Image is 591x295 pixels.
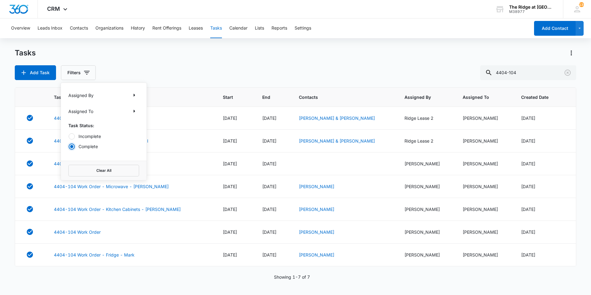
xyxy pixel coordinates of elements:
span: Contacts [299,94,381,100]
button: Leases [189,18,203,38]
button: Calendar [229,18,247,38]
a: [PERSON_NAME] [299,252,334,257]
a: 4404-104 Work Order - Microwave - [PERSON_NAME] [54,183,169,190]
span: [DATE] [262,138,276,143]
div: [PERSON_NAME] [463,206,506,212]
button: Add Contact [534,21,576,36]
span: Task [54,94,199,100]
p: Showing 1-7 of 7 [274,274,310,280]
div: Ridge Lease 2 [404,115,448,121]
button: Overview [11,18,30,38]
div: [PERSON_NAME] [463,183,506,190]
div: [PERSON_NAME] [404,160,448,167]
h1: Tasks [15,48,36,58]
p: Assigned By [68,92,94,99]
span: [DATE] [223,229,237,235]
div: [PERSON_NAME] [463,229,506,235]
button: Filters [61,65,96,80]
button: Show Assigned To filters [129,106,139,116]
div: [PERSON_NAME] [463,138,506,144]
a: [PERSON_NAME] [299,184,334,189]
div: account name [509,5,554,10]
div: [PERSON_NAME] [404,183,448,190]
button: Show Assigned By filters [129,90,139,100]
a: 4404-104 Work Order - Fridge - Mark [54,252,135,258]
span: [DATE] [223,207,237,212]
span: [DATE] [521,115,535,121]
button: Lists [255,18,264,38]
span: [DATE] [521,184,535,189]
label: Incomplete [68,133,139,139]
button: Contacts [70,18,88,38]
a: [PERSON_NAME] [299,207,334,212]
span: [DATE] [262,252,276,257]
a: 4404-104 Work Order Add W/D [54,160,121,167]
div: [PERSON_NAME] [463,160,506,167]
button: Actions [566,48,576,58]
span: [DATE] [223,184,237,189]
p: Task Status: [68,122,139,129]
button: Organizations [95,18,123,38]
a: 4404-104 Work Order [54,229,101,235]
div: [PERSON_NAME] [463,115,506,121]
span: [DATE] [521,229,535,235]
a: [PERSON_NAME] [299,229,334,235]
a: [PERSON_NAME] & [PERSON_NAME] [299,115,375,121]
span: [DATE] [262,115,276,121]
label: Complete [68,143,139,150]
span: [DATE] [223,161,237,166]
div: notifications count [579,2,584,7]
div: [PERSON_NAME] [404,229,448,235]
button: Reports [271,18,287,38]
div: Ridge Lease 2 [404,138,448,144]
div: account id [509,10,554,14]
button: Add Task [15,65,56,80]
button: Clear [563,68,573,78]
span: [DATE] [223,138,237,143]
a: [PERSON_NAME] & [PERSON_NAME] [299,138,375,143]
span: End [262,94,275,100]
button: History [131,18,145,38]
a: 4404-104 Work Order Cupboard handles [54,115,139,121]
div: [PERSON_NAME] [404,252,448,258]
div: [PERSON_NAME] [404,206,448,212]
a: 4404-104 Work Order Multiple & w/d removal [54,138,148,144]
p: Assigned To [68,108,93,115]
span: [DATE] [223,115,237,121]
span: 135 [579,2,584,7]
button: Leads Inbox [38,18,62,38]
button: Clear All [68,165,139,176]
span: CRM [47,6,60,12]
button: Tasks [210,18,222,38]
span: Created Date [521,94,557,100]
span: [DATE] [262,207,276,212]
span: [DATE] [223,252,237,257]
span: Assigned By [404,94,439,100]
span: [DATE] [521,161,535,166]
span: [DATE] [262,184,276,189]
a: 4404-104 Work Order - Kitchen Cabinets - [PERSON_NAME] [54,206,181,212]
input: Search Tasks [480,65,576,80]
div: [PERSON_NAME] [463,252,506,258]
span: Start [223,94,239,100]
button: Rent Offerings [152,18,181,38]
button: Settings [295,18,311,38]
span: [DATE] [262,161,276,166]
span: Assigned To [463,94,497,100]
span: [DATE] [521,207,535,212]
span: [DATE] [262,229,276,235]
span: [DATE] [521,138,535,143]
span: [DATE] [521,252,535,257]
